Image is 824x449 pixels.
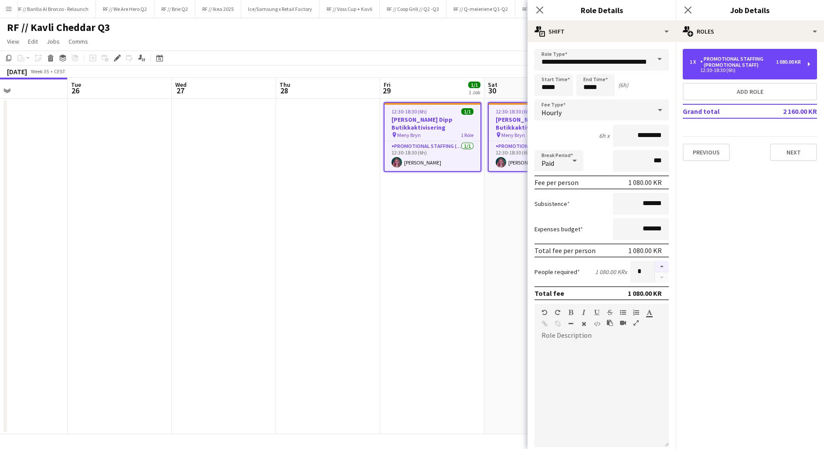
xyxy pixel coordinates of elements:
button: Bold [568,309,574,316]
button: Add role [683,83,817,100]
span: 26 [70,86,81,96]
h3: [PERSON_NAME] Dipp Butikkaktivisering [385,116,480,131]
button: Undo [541,309,548,316]
span: Edit [28,38,38,45]
button: Italic [581,309,587,316]
button: Next [770,144,817,161]
div: 6h x [599,132,609,140]
div: Roles [676,21,824,42]
button: Unordered List [620,309,626,316]
div: Shift [528,21,676,42]
button: RF // Barilla Al Bronzo - Relaunch [10,0,96,17]
div: Promotional Staffing (Promotional Staff) [700,56,776,68]
span: Fri [384,81,391,89]
span: Hourly [541,108,562,117]
td: 2 160.00 KR [762,104,817,118]
h3: Role Details [528,4,676,16]
div: 1 080.00 KR [628,246,662,255]
div: 1 080.00 KR [628,178,662,187]
span: Sat [488,81,497,89]
div: Total fee [535,289,564,298]
span: Wed [175,81,187,89]
div: Total fee per person [535,246,596,255]
span: 1 Role [461,132,473,138]
span: 30 [487,86,497,96]
a: Comms [65,36,92,47]
h3: [PERSON_NAME] Dipp Butikkaktivisering [489,116,585,131]
div: [DATE] [7,67,27,76]
span: Comms [68,38,88,45]
span: Week 35 [29,68,51,75]
div: 1 x [690,59,700,65]
button: RF // Q-meieriene Q1-Q2 [446,0,515,17]
button: Ice/Samsung x Retail Factory [241,0,320,17]
button: Previous [683,144,730,161]
button: RF // Ikea 2025 [195,0,241,17]
app-card-role: Promotional Staffing (Promotional Staff)1/112:30-18:30 (6h)[PERSON_NAME] [385,141,480,171]
button: Clear Formatting [581,320,587,327]
a: Jobs [43,36,63,47]
button: RF // Q-Protein [515,0,562,17]
div: 1 080.00 KR [628,289,662,298]
button: Underline [594,309,600,316]
span: 29 [382,86,391,96]
span: Thu [279,81,290,89]
td: Grand total [683,104,762,118]
button: Redo [555,309,561,316]
span: Meny Bryn [397,132,421,138]
button: RF // Brie Q2 [154,0,195,17]
div: CEST [54,68,65,75]
button: Ordered List [633,309,639,316]
button: RF // Coop Grill // Q2 -Q3 [380,0,446,17]
button: Fullscreen [633,319,639,326]
button: Increase [655,261,669,272]
label: Subsistence [535,200,570,208]
div: Fee per person [535,178,579,187]
span: Tue [71,81,81,89]
label: Expenses budget [535,225,583,233]
div: (6h) [618,81,628,89]
label: People required [535,268,580,276]
span: Jobs [47,38,60,45]
a: Edit [24,36,41,47]
span: 1/1 [461,108,473,115]
button: Horizontal Line [568,320,574,327]
button: Text Color [646,309,652,316]
span: Meny Bryn [501,132,525,138]
span: 27 [174,86,187,96]
div: 12:30-18:30 (6h) [690,68,801,72]
a: View [3,36,23,47]
h3: Job Details [676,4,824,16]
button: Strikethrough [607,309,613,316]
div: 1 Job [469,89,480,96]
button: RF // Voss Cup + Kavli [320,0,380,17]
app-card-role: Promotional Staffing (Promotional Staff)1/112:30-18:30 (6h)[PERSON_NAME] [489,141,585,171]
span: View [7,38,19,45]
span: 12:30-18:30 (6h) [496,108,531,115]
span: Paid [541,159,554,168]
app-job-card: 12:30-18:30 (6h)1/1[PERSON_NAME] Dipp Butikkaktivisering Meny Bryn1 RolePromotional Staffing (Pro... [384,102,481,172]
div: 1 080.00 KR [776,59,801,65]
button: Insert video [620,319,626,326]
button: HTML Code [594,320,600,327]
span: 12:30-18:30 (6h) [392,108,427,115]
div: 1 080.00 KR x [595,268,627,276]
button: RF // We Are Hero Q2 [96,0,154,17]
button: Paste as plain text [607,319,613,326]
span: 1/1 [468,82,480,88]
span: 28 [278,86,290,96]
h1: RF // Kavli Cheddar Q3 [7,21,110,34]
app-job-card: 12:30-18:30 (6h)1/1[PERSON_NAME] Dipp Butikkaktivisering Meny Bryn1 RolePromotional Staffing (Pro... [488,102,586,172]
